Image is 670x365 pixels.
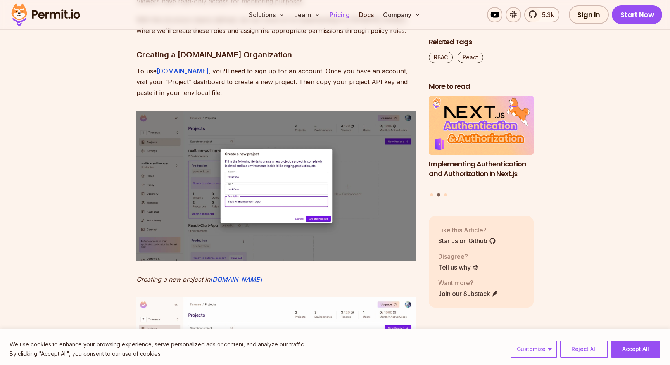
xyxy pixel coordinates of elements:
[438,225,496,235] p: Like this Article?
[136,66,416,98] p: To use , you'll need to sign up for an account. Once you have an account, visit your “Project” da...
[429,159,534,179] h3: Implementing Authentication and Authorization in Next.js
[429,96,534,189] li: 2 of 3
[612,5,663,24] a: Start Now
[524,7,559,22] a: 5.3k
[136,275,210,283] em: Creating a new project in
[246,7,288,22] button: Solutions
[438,289,499,298] a: Join our Substack
[429,37,534,47] h2: Related Tags
[429,52,453,63] a: RBAC
[10,340,305,349] p: We use cookies to enhance your browsing experience, serve personalized ads or content, and analyz...
[291,7,323,22] button: Learn
[437,193,440,197] button: Go to slide 2
[430,193,433,196] button: Go to slide 1
[326,7,353,22] a: Pricing
[429,82,534,92] h2: More to read
[560,341,608,358] button: Reject All
[611,341,660,358] button: Accept All
[10,349,305,358] p: By clicking "Accept All", you consent to our use of cookies.
[438,236,496,246] a: Star us on Github
[438,263,479,272] a: Tell us why
[356,7,377,22] a: Docs
[429,96,534,155] img: Implementing Authentication and Authorization in Next.js
[438,252,479,261] p: Disagree?
[511,341,557,358] button: Customize
[537,10,554,19] span: 5.3k
[569,5,609,24] a: Sign In
[429,96,534,198] div: Posts
[8,2,84,28] img: Permit logo
[136,111,416,261] img: image.png
[444,193,447,196] button: Go to slide 3
[429,96,534,189] a: Implementing Authentication and Authorization in Next.jsImplementing Authentication and Authoriza...
[136,48,416,61] h3: Creating a [DOMAIN_NAME] Organization
[210,275,262,283] a: [DOMAIN_NAME]
[157,67,209,75] a: [DOMAIN_NAME]
[438,278,499,287] p: Want more?
[380,7,424,22] button: Company
[458,52,483,63] a: React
